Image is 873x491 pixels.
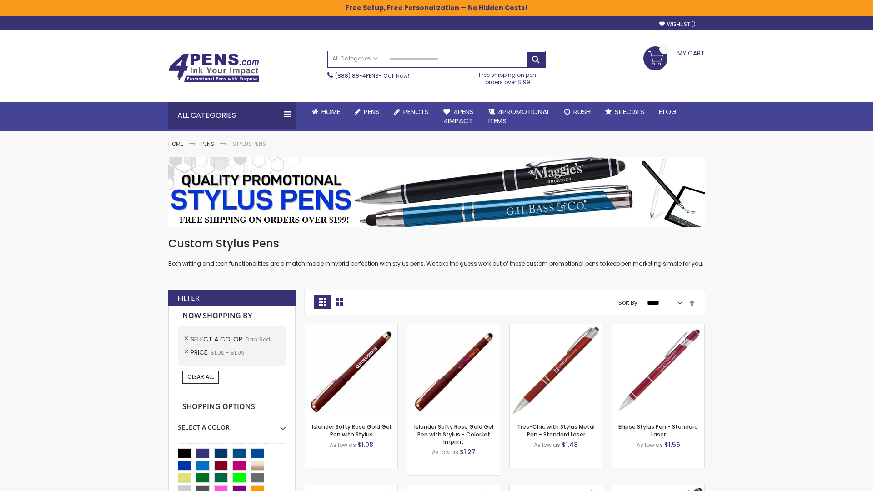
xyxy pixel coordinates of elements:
[414,423,493,445] a: Islander Softy Rose Gold Gel Pen with Stylus - ColorJet Imprint
[407,324,500,416] img: Islander Softy Rose Gold Gel Pen with Stylus - ColorJet Imprint-Dark Red
[177,293,200,303] strong: Filter
[612,324,704,416] img: Ellipse Stylus Pen - Standard Laser-Dark Red
[168,157,705,227] img: Stylus Pens
[460,447,476,456] span: $1.27
[182,371,219,383] a: Clear All
[618,299,637,306] label: Sort By
[335,72,379,80] a: (888) 88-4PENS
[232,140,266,148] strong: Stylus Pens
[659,107,677,116] span: Blog
[557,102,598,122] a: Rush
[168,53,259,82] img: 4Pens Custom Pens and Promotional Products
[328,51,382,66] a: All Categories
[168,102,296,129] div: All Categories
[335,72,409,80] span: - Call Now!
[615,107,644,116] span: Specials
[305,324,397,331] a: Islander Softy Rose Gold Gel Pen with Stylus-Dark Red
[332,55,378,62] span: All Categories
[652,102,684,122] a: Blog
[330,441,356,449] span: As low as
[470,68,546,86] div: Free shipping on pen orders over $199
[598,102,652,122] a: Specials
[305,102,347,122] a: Home
[305,324,397,416] img: Islander Softy Rose Gold Gel Pen with Stylus-Dark Red
[168,236,705,251] h1: Custom Stylus Pens
[443,107,474,125] span: 4Pens 4impact
[211,349,245,356] span: $1.00 - $1.99
[481,102,557,131] a: 4PROMOTIONALITEMS
[510,324,602,331] a: Tres-Chic with Stylus Metal Pen - Standard Laser-Dark Red
[314,295,331,309] strong: Grid
[357,440,373,449] span: $1.08
[534,441,560,449] span: As low as
[618,423,698,438] a: Ellipse Stylus Pen - Standard Laser
[612,324,704,331] a: Ellipse Stylus Pen - Standard Laser-Dark Red
[659,21,696,28] a: Wishlist
[187,373,214,381] span: Clear All
[637,441,663,449] span: As low as
[347,102,387,122] a: Pens
[432,448,458,456] span: As low as
[562,440,578,449] span: $1.48
[387,102,436,122] a: Pencils
[312,423,391,438] a: Islander Softy Rose Gold Gel Pen with Stylus
[517,423,595,438] a: Tres-Chic with Stylus Metal Pen - Standard Laser
[178,416,286,432] div: Select A Color
[488,107,550,125] span: 4PROMOTIONAL ITEMS
[510,324,602,416] img: Tres-Chic with Stylus Metal Pen - Standard Laser-Dark Red
[178,306,286,326] strong: Now Shopping by
[191,348,211,357] span: Price
[364,107,380,116] span: Pens
[168,140,183,148] a: Home
[573,107,591,116] span: Rush
[321,107,340,116] span: Home
[403,107,429,116] span: Pencils
[407,324,500,331] a: Islander Softy Rose Gold Gel Pen with Stylus - ColorJet Imprint-Dark Red
[664,440,680,449] span: $1.56
[178,397,286,417] strong: Shopping Options
[201,140,214,148] a: Pens
[191,335,246,344] span: Select A Color
[246,336,270,343] span: Dark Red
[168,236,705,268] div: Both writing and tech functionalities are a match made in hybrid perfection with stylus pens. We ...
[436,102,481,131] a: 4Pens4impact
